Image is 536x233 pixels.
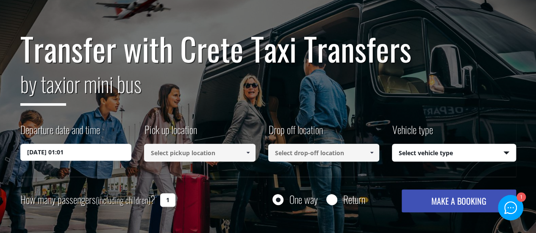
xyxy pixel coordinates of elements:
label: Pick up location [144,122,197,144]
button: MAKE A BOOKING [402,189,516,212]
label: Vehicle type [392,122,433,144]
a: Show All Items [365,144,379,162]
h1: Transfer with Crete Taxi Transfers [20,31,516,66]
h2: or mini bus [20,66,516,112]
small: (including children) [96,194,150,206]
div: 1 [517,192,526,202]
a: Show All Items [241,144,255,162]
label: Departure date and time [20,122,100,144]
span: by taxi [20,68,66,106]
label: Drop off location [268,122,323,144]
input: Select drop-off location [268,144,380,162]
label: How many passengers ? [20,189,155,210]
label: Return [343,194,365,205]
span: Select vehicle type [392,144,516,162]
input: Select pickup location [144,144,256,162]
label: One way [289,194,318,205]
